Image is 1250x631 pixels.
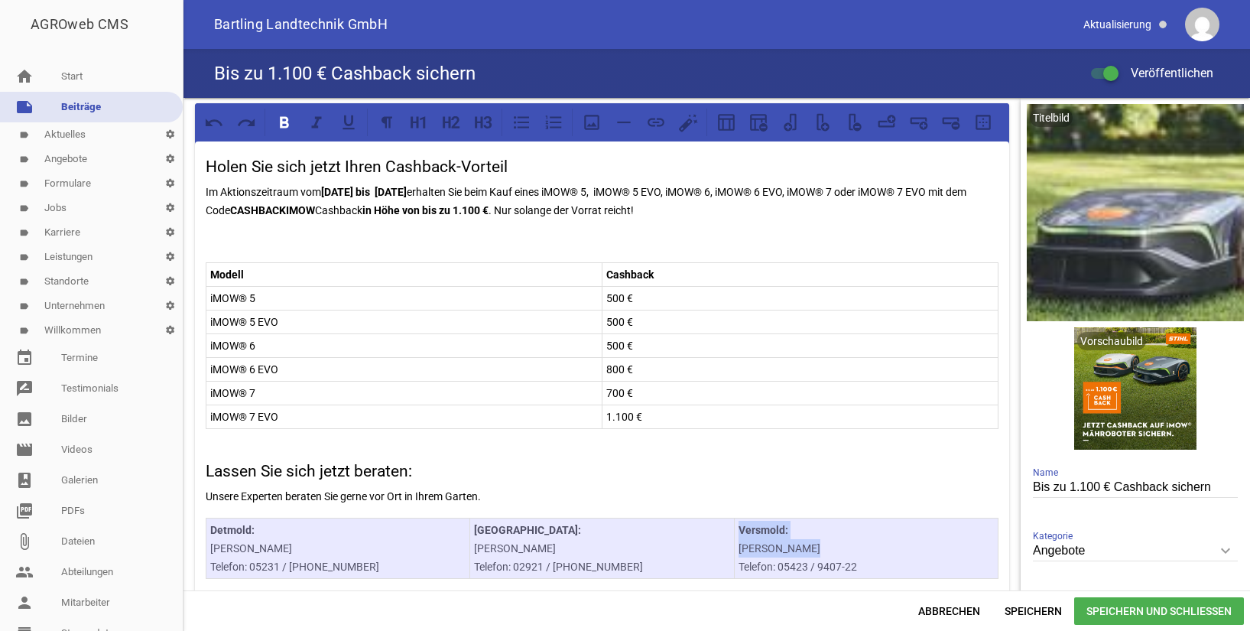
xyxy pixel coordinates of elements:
[157,318,183,343] i: settings
[214,61,476,86] h4: Bis zu 1.100 € Cashback sichern
[157,245,183,269] i: settings
[606,289,994,307] p: 500 €
[19,228,29,238] i: label
[474,539,729,558] p: [PERSON_NAME]
[19,130,29,140] i: label
[606,337,994,355] p: 500 €
[230,204,315,216] strong: CASHBACKIMOW
[362,204,489,216] strong: in Höhe von bis zu 1.100 €
[210,524,255,536] strong: Detmold:
[210,268,244,281] strong: Modell
[15,67,34,86] i: home
[15,349,34,367] i: event
[157,196,183,220] i: settings
[206,155,998,180] h3: Holen Sie sich jetzt Ihren Cashback-Vorteil
[210,313,598,331] p: iMOW® 5 EVO
[1213,538,1238,563] i: keyboard_arrow_down
[206,183,998,220] p: Im Aktionszeitraum vom erhalten Sie beim Kauf eines iMOW® 5, iMOW® 5 EVO, iMOW® 6, iMOW® 6 EVO, i...
[474,558,729,576] p: Telefon: 02921 / [PHONE_NUMBER]
[210,384,598,402] p: iMOW® 7
[15,441,34,459] i: movie
[15,594,34,612] i: person
[157,171,183,196] i: settings
[210,360,598,379] p: iMOW® 6 EVO
[19,179,29,189] i: label
[15,471,34,490] i: photo_album
[739,524,788,536] strong: Versmold:
[606,268,654,281] strong: Cashback
[606,313,994,331] p: 500 €
[1074,597,1244,625] span: Speichern und Schließen
[19,277,29,287] i: label
[15,502,34,520] i: picture_as_pdf
[157,294,183,318] i: settings
[157,269,183,294] i: settings
[19,326,29,336] i: label
[15,563,34,581] i: people
[606,408,994,426] p: 1.100 €
[157,147,183,171] i: settings
[19,252,29,262] i: label
[739,539,994,558] p: [PERSON_NAME]
[210,558,466,576] p: Telefon: 05231 / [PHONE_NUMBER]
[15,532,34,551] i: attach_file
[1112,66,1213,80] span: Veröffentlichen
[15,98,34,116] i: note
[206,460,998,484] h3: Lassen Sie sich jetzt beraten:
[19,154,29,164] i: label
[474,524,581,536] strong: [GEOGRAPHIC_DATA]:
[19,203,29,213] i: label
[214,18,388,31] span: Bartling Landtechnik GmbH
[606,384,994,402] p: 700 €
[210,539,466,558] p: [PERSON_NAME]
[992,597,1074,625] span: Speichern
[210,408,598,426] p: iMOW® 7 EVO
[15,379,34,398] i: rate_review
[157,220,183,245] i: settings
[210,337,598,355] p: iMOW® 6
[19,301,29,311] i: label
[206,487,998,506] p: Unsere Experten beraten Sie gerne vor Ort in Ihrem Garten.
[15,410,34,428] i: image
[606,360,994,379] p: 800 €
[906,597,992,625] span: Abbrechen
[321,186,407,198] strong: [DATE] bis [DATE]
[157,122,183,147] i: settings
[739,558,994,576] p: Telefon: 05423 / 9407-22
[1077,332,1146,350] div: Vorschaubild
[210,289,598,307] p: iMOW® 5
[1030,109,1073,127] div: Titelbild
